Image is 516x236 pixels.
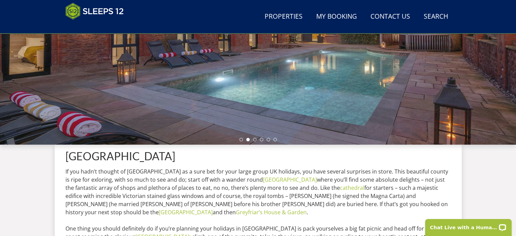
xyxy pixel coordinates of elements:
[421,9,451,24] a: Search
[62,24,133,30] iframe: Customer reviews powered by Trustpilot
[262,9,305,24] a: Properties
[340,184,364,192] a: cathedral
[263,176,317,183] a: [GEOGRAPHIC_DATA]
[159,208,213,216] a: [GEOGRAPHIC_DATA]
[368,9,413,24] a: Contact Us
[313,9,360,24] a: My Booking
[65,3,124,20] img: Sleeps 12
[421,215,516,236] iframe: LiveChat chat widget
[65,150,451,162] h1: [GEOGRAPHIC_DATA]
[236,208,307,216] a: Greyfriar’s House & Garden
